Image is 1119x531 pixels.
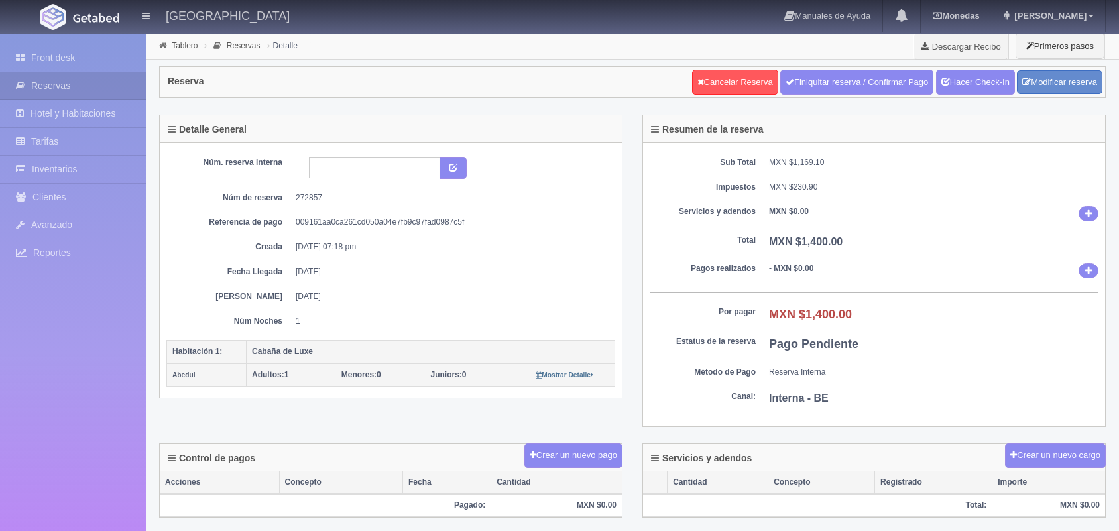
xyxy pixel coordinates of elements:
th: Total: [643,494,992,517]
b: Monedas [933,11,979,21]
dt: Pagos realizados [650,263,756,274]
a: Mostrar Detalle [536,370,593,379]
small: Mostrar Detalle [536,371,593,379]
th: Concepto [279,471,402,494]
th: Registrado [875,471,992,494]
b: Habitación 1: [172,347,222,356]
dd: [DATE] 07:18 pm [296,241,605,253]
dd: MXN $230.90 [769,182,1098,193]
h4: Resumen de la reserva [651,125,764,135]
a: Modificar reserva [1017,70,1102,95]
dt: [PERSON_NAME] [176,291,282,302]
dd: [DATE] [296,291,605,302]
dt: Impuestos [650,182,756,193]
strong: Menores: [341,370,377,379]
dt: Por pagar [650,306,756,318]
span: [PERSON_NAME] [1011,11,1087,21]
span: 0 [341,370,381,379]
dd: 272857 [296,192,605,204]
dd: MXN $1,169.10 [769,157,1098,168]
a: Hacer Check-In [936,70,1015,95]
th: MXN $0.00 [491,494,622,517]
dt: Núm. reserva interna [176,157,282,168]
strong: Juniors: [431,370,462,379]
span: 0 [431,370,467,379]
strong: Adultos: [252,370,284,379]
button: Crear un nuevo pago [524,443,622,468]
th: Cabaña de Luxe [247,340,615,363]
dt: Método de Pago [650,367,756,378]
th: Importe [992,471,1105,494]
img: Getabed [40,4,66,30]
th: Concepto [768,471,875,494]
span: 1 [252,370,288,379]
b: - MXN $0.00 [769,264,813,273]
b: MXN $0.00 [769,207,809,216]
dt: Núm Noches [176,316,282,327]
a: Descargar Recibo [913,33,1008,60]
dt: Estatus de la reserva [650,336,756,347]
dt: Núm de reserva [176,192,282,204]
th: Pagado: [160,494,491,517]
dt: Fecha Llegada [176,266,282,278]
dt: Creada [176,241,282,253]
img: Getabed [73,13,119,23]
dt: Servicios y adendos [650,206,756,217]
dt: Total [650,235,756,246]
dd: [DATE] [296,266,605,278]
button: Primeros pasos [1016,33,1104,59]
button: Crear un nuevo cargo [1005,443,1106,468]
b: Pago Pendiente [769,337,858,351]
a: Finiquitar reserva / Confirmar Pago [780,70,933,95]
h4: Servicios y adendos [651,453,752,463]
th: Cantidad [668,471,768,494]
b: Interna - BE [769,392,829,404]
b: MXN $1,400.00 [769,236,843,247]
a: Reservas [227,41,261,50]
dd: 1 [296,316,605,327]
h4: Control de pagos [168,453,255,463]
dd: 009161aa0ca261cd050a04e7fb9c97fad0987c5f [296,217,605,228]
h4: Reserva [168,76,204,86]
dt: Sub Total [650,157,756,168]
b: MXN $1,400.00 [769,308,852,321]
h4: [GEOGRAPHIC_DATA] [166,7,290,23]
th: Cantidad [491,471,622,494]
dt: Canal: [650,391,756,402]
th: Fecha [403,471,491,494]
dd: Reserva Interna [769,367,1098,378]
h4: Detalle General [168,125,247,135]
th: Acciones [160,471,279,494]
a: Cancelar Reserva [692,70,778,95]
a: Tablero [172,41,198,50]
th: MXN $0.00 [992,494,1105,517]
small: Abedul [172,371,196,379]
li: Detalle [264,39,301,52]
dt: Referencia de pago [176,217,282,228]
